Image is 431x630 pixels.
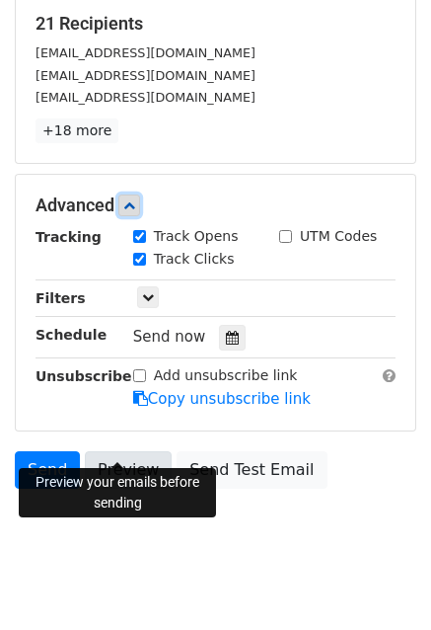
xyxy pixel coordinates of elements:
[133,390,311,408] a: Copy unsubscribe link
[154,365,298,386] label: Add unsubscribe link
[133,328,206,346] span: Send now
[300,226,377,247] label: UTM Codes
[36,118,118,143] a: +18 more
[36,68,255,83] small: [EMAIL_ADDRESS][DOMAIN_NAME]
[36,45,255,60] small: [EMAIL_ADDRESS][DOMAIN_NAME]
[332,535,431,630] iframe: Chat Widget
[36,229,102,245] strong: Tracking
[36,327,107,343] strong: Schedule
[177,451,326,489] a: Send Test Email
[36,290,86,306] strong: Filters
[15,451,80,489] a: Send
[36,90,255,105] small: [EMAIL_ADDRESS][DOMAIN_NAME]
[154,249,235,270] label: Track Clicks
[36,13,395,35] h5: 21 Recipients
[36,368,132,384] strong: Unsubscribe
[332,535,431,630] div: Widget de chat
[36,195,395,216] h5: Advanced
[85,451,172,489] a: Preview
[154,226,239,247] label: Track Opens
[19,468,216,517] div: Preview your emails before sending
